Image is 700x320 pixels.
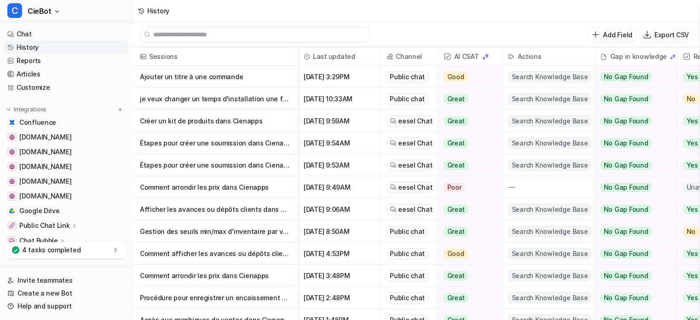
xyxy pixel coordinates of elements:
[19,133,71,142] span: [DOMAIN_NAME]
[390,140,396,146] img: eeselChat
[438,88,497,110] button: Great
[442,47,498,66] span: AI CSAT
[9,208,15,214] img: Google Drive
[22,245,81,255] p: 4 tasks completed
[444,72,467,81] span: Good
[600,94,651,104] span: No Gap Found
[140,198,290,221] p: Afficher les avances ou dépôts clients dans Cienapps
[444,139,468,148] span: Great
[4,28,128,41] a: Chat
[136,47,294,66] span: Sessions
[9,164,15,169] img: app.cieblink.com
[4,160,128,173] a: app.cieblink.com[DOMAIN_NAME]
[508,226,591,237] span: Search Knowledge Base
[4,204,128,217] a: Google DriveGoogle Drive
[140,110,290,132] p: Créer un kit de produits dans Cienapps
[640,28,693,41] button: Export CSV
[600,205,651,214] span: No Gap Found
[117,106,123,113] img: menu_add.svg
[444,94,468,104] span: Great
[444,227,468,236] span: Great
[302,66,377,88] span: [DATE] 3:29PM
[302,110,377,132] span: [DATE] 9:59AM
[595,110,670,132] button: No Gap Found
[387,270,428,281] div: Public chat
[683,227,699,236] span: No
[302,176,377,198] span: [DATE] 9:49AM
[9,223,15,228] img: Public Chat Link
[595,154,670,176] button: No Gap Found
[19,206,60,215] span: Google Drive
[508,116,591,127] span: Search Knowledge Base
[4,274,128,287] a: Invite teammates
[302,154,377,176] span: [DATE] 9:53AM
[600,139,651,148] span: No Gap Found
[438,66,497,88] button: Good
[603,30,632,40] p: Add Field
[444,161,468,170] span: Great
[390,162,396,169] img: eeselChat
[438,198,497,221] button: Great
[140,243,290,265] p: Comment afficher les avances ou dépôts clients dans Cienapps
[600,249,651,258] span: No Gap Found
[4,145,128,158] a: cieblink.com[DOMAIN_NAME]
[390,161,429,170] a: eesel Chat
[398,183,432,192] span: eesel Chat
[6,106,12,113] img: expand menu
[19,177,71,186] span: [DOMAIN_NAME]
[302,47,377,66] span: Last updated
[595,198,670,221] button: No Gap Found
[19,147,71,157] span: [DOMAIN_NAME]
[9,193,15,199] img: software.ciemetric.com
[9,120,15,125] img: Confluence
[595,176,670,198] button: No Gap Found
[438,110,497,132] button: Great
[9,134,15,140] img: cienapps.com
[398,205,432,214] span: eesel Chat
[390,206,396,213] img: eeselChat
[147,6,169,16] div: History
[4,190,128,203] a: software.ciemetric.com[DOMAIN_NAME]
[4,81,128,94] a: Customize
[7,3,22,18] span: C
[387,71,428,82] div: Public chat
[600,72,651,81] span: No Gap Found
[140,88,290,110] p: je veux changer un temps d'installation une fois un Bt transféré... [PERSON_NAME] le changer dans...
[302,88,377,110] span: [DATE] 10:33AM
[9,149,15,155] img: cieblink.com
[654,30,689,40] p: Export CSV
[390,118,396,124] img: eeselChat
[438,154,497,176] button: Great
[140,287,290,309] p: Procédure pour enregistrer un encaissement sur une facture dans Cienapps
[600,116,651,126] span: No Gap Found
[9,179,15,184] img: ciemetric.com
[438,243,497,265] button: Good
[595,287,670,309] button: No Gap Found
[4,116,128,129] a: ConfluenceConfluence
[9,238,15,244] img: Chat Bubble
[508,138,591,149] span: Search Knowledge Base
[595,221,670,243] button: No Gap Found
[140,221,290,243] p: Gestion des seuils min/max d'inventaire par volume dans Cienapps
[438,176,497,198] button: Poor
[595,265,670,287] button: No Gap Found
[140,132,290,154] p: Étapes pour créer une soumission dans Cienapps
[140,176,290,198] p: Comment arrondir les prix dans Cienapps
[19,162,71,171] span: [DOMAIN_NAME]
[588,28,636,41] button: Add Field
[302,243,377,265] span: [DATE] 4:53PM
[390,184,396,191] img: eeselChat
[140,265,290,287] p: Comment arrondir les prix dans Cienapps
[444,271,468,280] span: Great
[595,66,670,88] button: No Gap Found
[438,132,497,154] button: Great
[387,226,428,237] div: Public chat
[302,265,377,287] span: [DATE] 3:48PM
[14,106,46,113] p: Integrations
[598,47,673,66] div: Gap in knowledge
[508,160,591,171] span: Search Knowledge Base
[595,132,670,154] button: No Gap Found
[600,161,651,170] span: No Gap Found
[508,204,591,215] span: Search Knowledge Base
[390,183,429,192] a: eesel Chat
